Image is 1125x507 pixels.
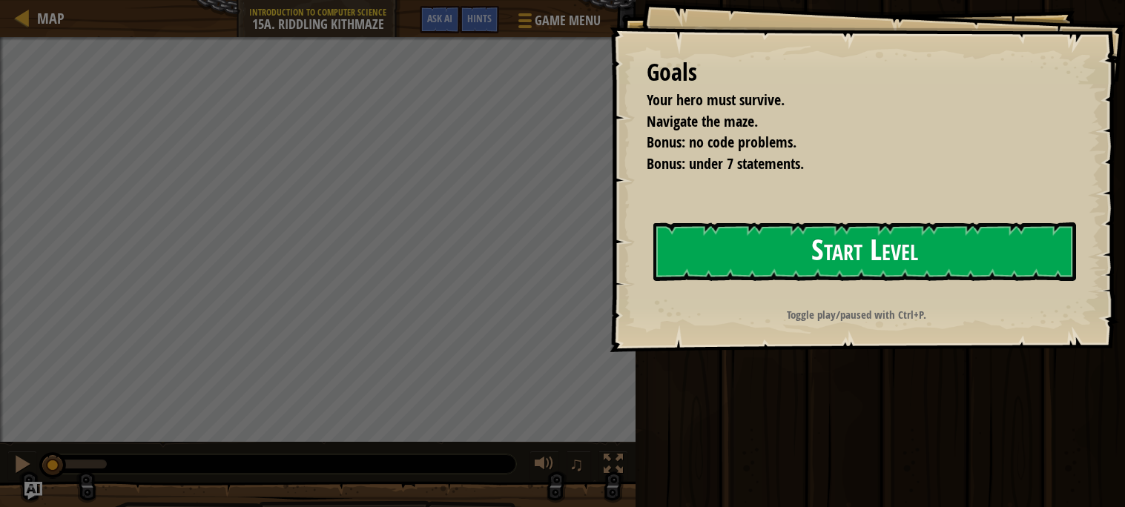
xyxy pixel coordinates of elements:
[647,132,796,152] span: Bonus: no code problems.
[628,90,1069,111] li: Your hero must survive.
[507,6,610,41] button: Game Menu
[628,132,1069,153] li: Bonus: no code problems.
[628,111,1069,133] li: Navigate the maze.
[567,451,592,481] button: ♫
[647,111,758,131] span: Navigate the maze.
[647,153,804,173] span: Bonus: under 7 statements.
[30,8,65,28] a: Map
[427,11,452,25] span: Ask AI
[7,451,37,481] button: Ctrl + P: Pause
[24,482,42,500] button: Ask AI
[570,453,584,475] span: ♫
[529,451,559,481] button: Adjust volume
[535,11,601,30] span: Game Menu
[647,90,785,110] span: Your hero must survive.
[467,11,492,25] span: Hints
[598,451,628,481] button: Toggle fullscreen
[628,153,1069,175] li: Bonus: under 7 statements.
[37,8,65,28] span: Map
[787,307,926,322] strong: Toggle play/paused with Ctrl+P.
[420,6,460,33] button: Ask AI
[647,56,1073,90] div: Goals
[653,222,1076,281] button: Start Level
